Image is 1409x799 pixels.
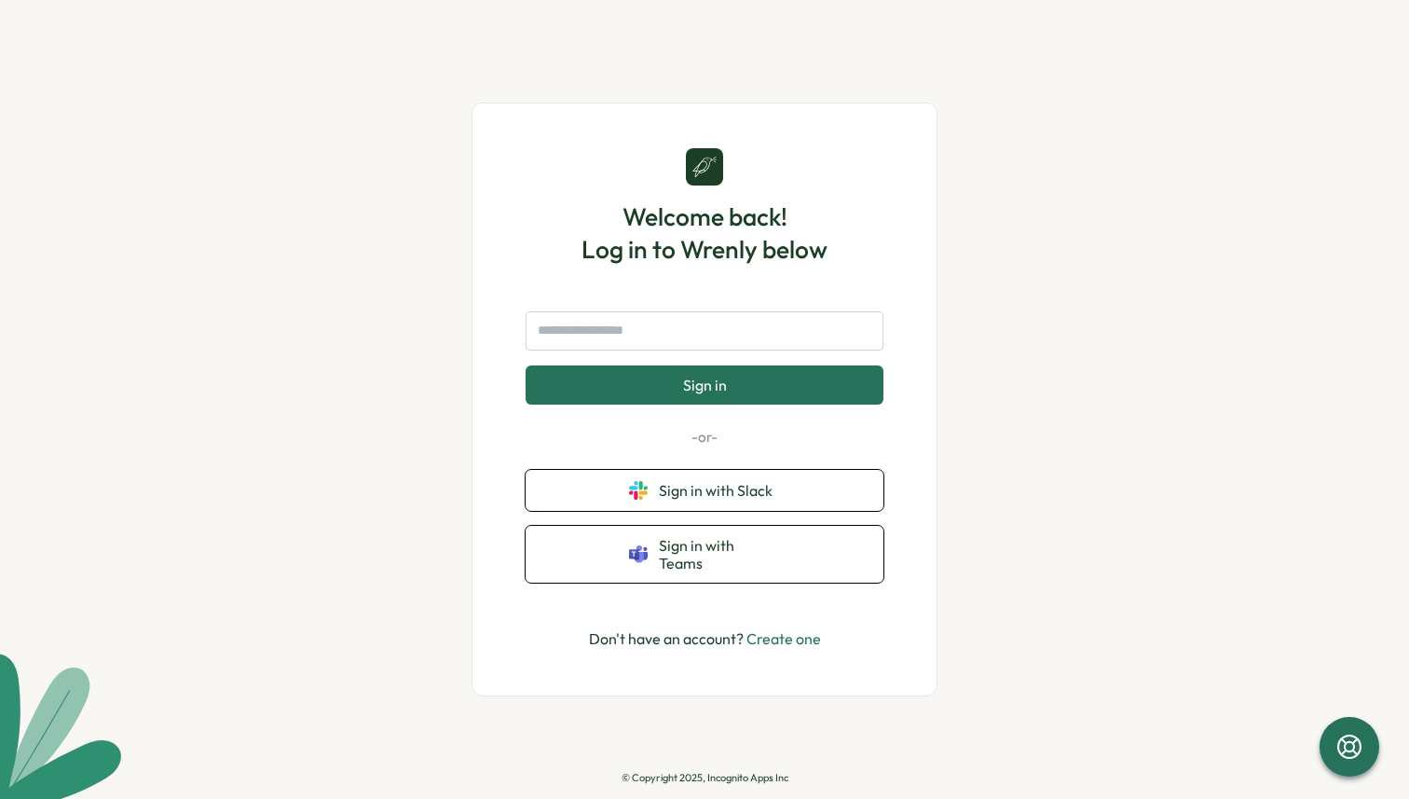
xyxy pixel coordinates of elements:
[589,627,821,651] p: Don't have an account?
[526,526,883,583] button: Sign in with Teams
[683,377,727,393] span: Sign in
[526,470,883,511] button: Sign in with Slack
[526,365,883,405] button: Sign in
[622,772,788,784] p: © Copyright 2025, Incognito Apps Inc
[659,537,780,572] span: Sign in with Teams
[526,427,883,448] p: -or-
[581,200,828,266] h1: Welcome back! Log in to Wrenly below
[659,482,780,499] span: Sign in with Slack
[746,629,821,648] a: Create one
